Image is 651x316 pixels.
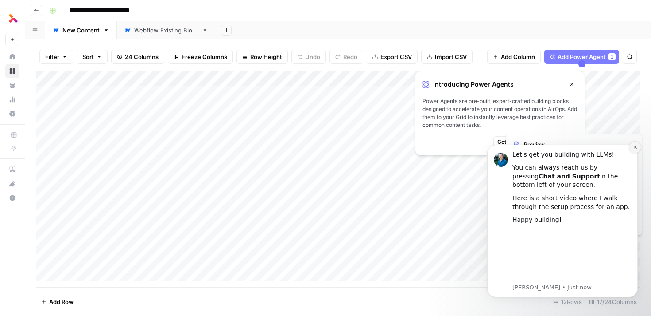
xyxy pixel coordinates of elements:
[5,92,19,107] a: Usage
[501,52,535,61] span: Add Column
[487,50,541,64] button: Add Column
[117,21,216,39] a: Webflow Existing Blogs
[111,50,164,64] button: 24 Columns
[155,10,167,22] button: Dismiss notification
[134,26,198,35] div: Webflow Existing Blogs
[329,50,363,64] button: Redo
[125,52,159,61] span: 24 Columns
[5,78,19,92] a: Your Data
[39,152,157,160] p: Message from Alex, sent Just now
[182,52,227,61] span: Freeze Columns
[474,131,651,312] iframe: Intercom notifications message
[291,50,326,64] button: Undo
[168,50,233,64] button: Freeze Columns
[608,53,616,60] div: 1
[250,52,282,61] span: Row Height
[305,52,320,61] span: Undo
[611,53,613,60] span: 1
[39,50,73,64] button: Filter
[380,52,412,61] span: Export CSV
[82,52,94,61] span: Sort
[5,191,19,205] button: Help + Support
[422,97,577,129] span: Power Agents are pre-built, expert-crafted building blocks designed to accelerate your content op...
[343,52,357,61] span: Redo
[39,98,157,151] iframe: youtube
[5,10,21,26] img: Thoughtful AI Content Engine Logo
[6,177,19,190] div: What's new?
[5,162,19,177] a: AirOps Academy
[435,52,467,61] span: Import CSV
[544,50,619,64] button: Add Power Agent1
[49,297,74,306] span: Add Row
[367,50,418,64] button: Export CSV
[62,26,100,35] div: New Content
[45,21,117,39] a: New Content
[77,50,108,64] button: Sort
[236,50,288,64] button: Row Height
[45,52,59,61] span: Filter
[421,50,473,64] button: Import CSV
[5,64,19,78] a: Browse
[422,79,577,90] div: Introducing Power Agents
[5,7,19,29] button: Workspace: Thoughtful AI Content Engine
[36,295,79,309] button: Add Row
[5,50,19,64] a: Home
[558,52,606,61] span: Add Power Agent
[5,107,19,121] a: Settings
[5,177,19,191] button: What's new?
